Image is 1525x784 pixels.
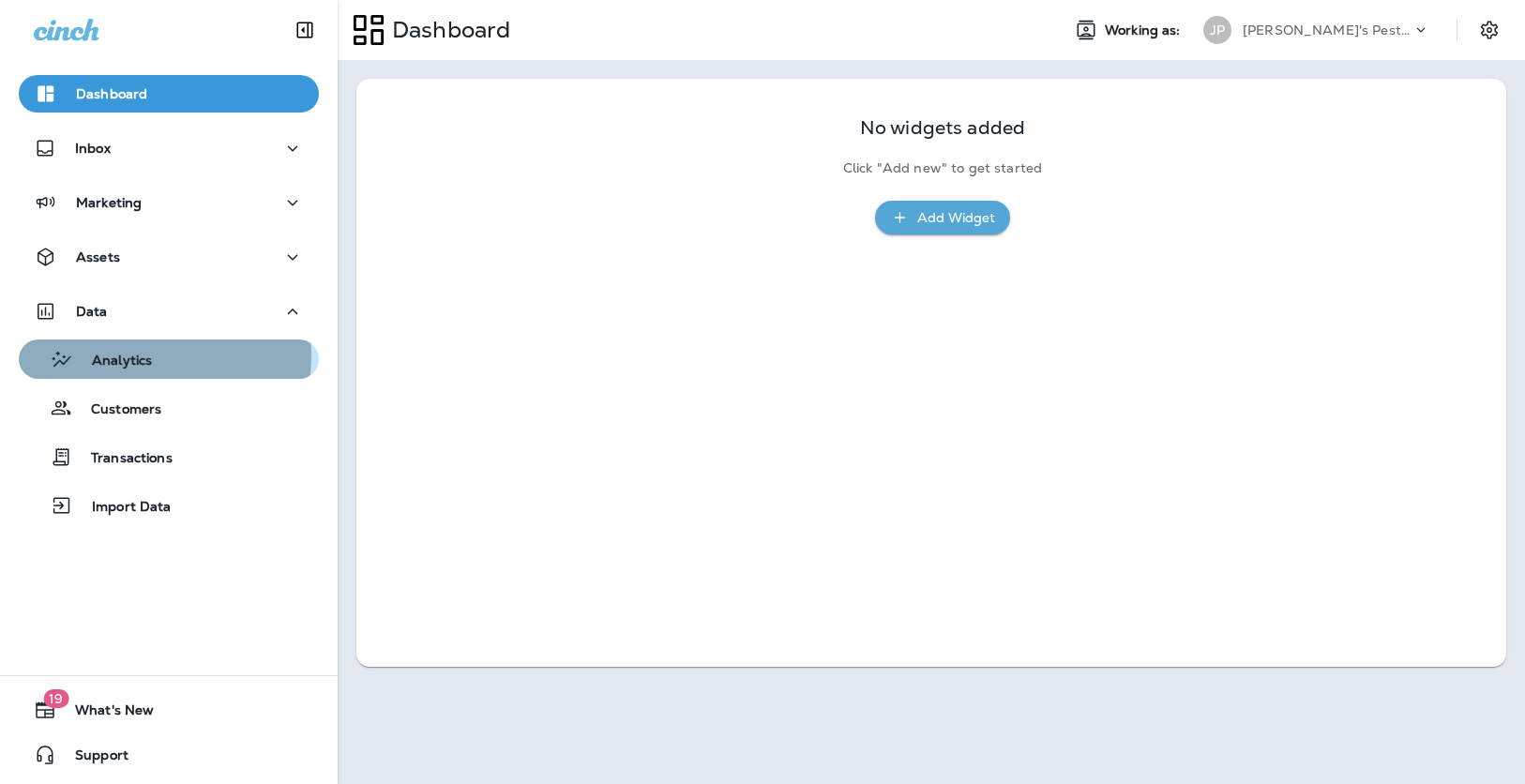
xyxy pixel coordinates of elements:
[56,702,154,725] span: What's New
[43,689,68,708] span: 19
[72,401,161,419] p: Customers
[385,16,510,44] p: Dashboard
[73,353,152,370] p: Analytics
[860,120,1025,136] p: No widgets added
[19,486,319,525] button: Import Data
[76,86,147,101] p: Dashboard
[72,450,173,468] p: Transactions
[19,691,319,729] button: 19What's New
[19,238,319,276] button: Assets
[19,293,319,330] button: Data
[19,75,319,113] button: Dashboard
[19,339,319,379] button: Analytics
[1472,13,1506,47] button: Settings
[19,736,319,774] button: Support
[875,201,1010,235] button: Add Widget
[19,388,319,428] button: Customers
[76,304,108,319] p: Data
[19,184,319,221] button: Marketing
[19,129,319,167] button: Inbox
[76,249,120,264] p: Assets
[76,195,142,210] p: Marketing
[1105,23,1185,38] span: Working as:
[56,747,128,770] span: Support
[843,160,1042,176] p: Click "Add new" to get started
[1243,23,1412,38] p: [PERSON_NAME]'s Pest Control - [GEOGRAPHIC_DATA]
[1203,16,1231,44] div: JP
[19,437,319,476] button: Transactions
[917,206,995,230] div: Add Widget
[279,11,331,49] button: Collapse Sidebar
[73,499,172,517] p: Import Data
[75,141,111,156] p: Inbox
